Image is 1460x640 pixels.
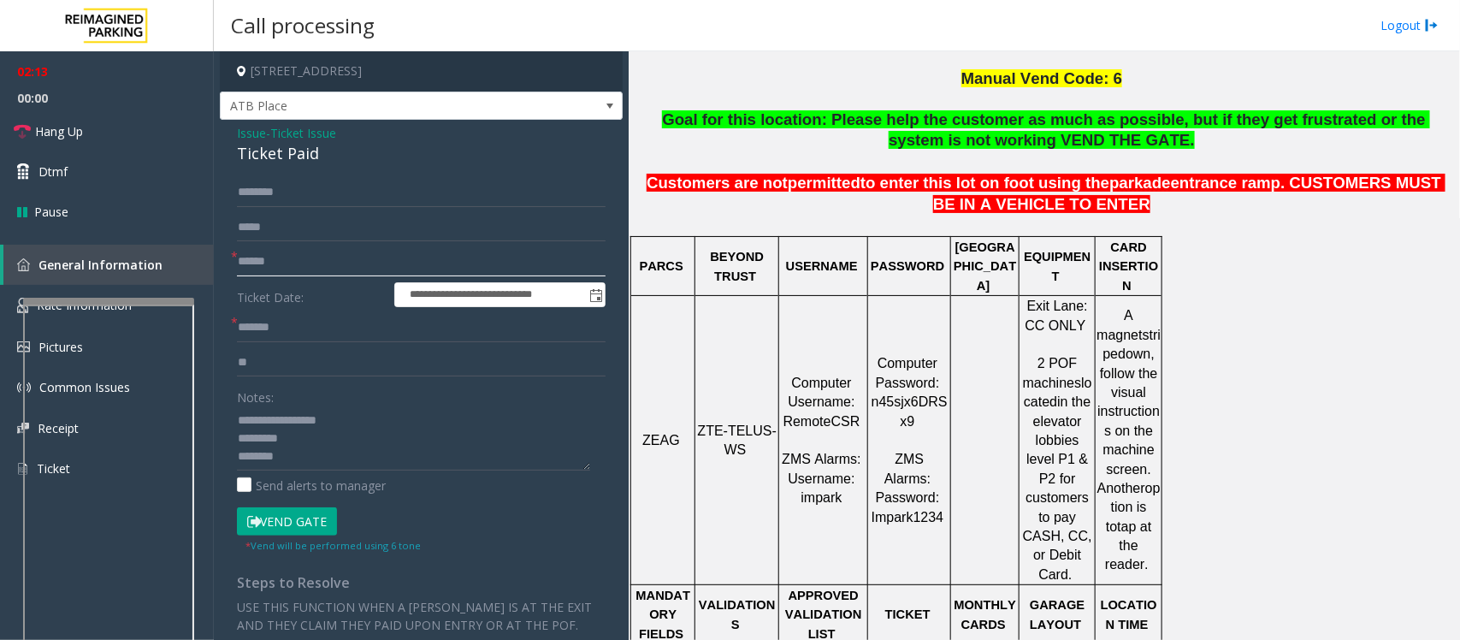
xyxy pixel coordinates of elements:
[17,423,29,434] img: 'icon'
[237,507,337,536] button: Vend Gate
[35,122,83,140] span: Hang Up
[884,452,931,485] span: ZMS Alarms:
[662,110,1430,150] span: Goal for this location: Please help the customer as much as possible, but if they get frustrated ...
[885,607,931,621] span: TICKET
[245,539,421,552] small: Vend will be performed using 6 tone
[266,125,336,141] span: -
[237,382,274,406] label: Notes:
[1023,356,1081,389] span: 2 POF machines
[872,394,948,428] span: n45sjx6DRSx9
[860,174,1109,192] span: to enter this lot on foot using the
[954,240,1016,293] span: [GEOGRAPHIC_DATA]
[786,259,858,273] span: USERNAME
[1024,250,1091,282] span: EQUIPMENT
[782,452,860,466] span: ZMS Alarms:
[1024,376,1092,409] span: located
[710,250,767,282] span: BEYOND TRUST
[221,92,541,120] span: ATB Place
[871,259,944,273] span: PASSWORD
[1111,481,1161,514] span: option
[955,598,1020,631] span: MONTHLY CARDS
[698,424,777,457] span: ZTE-TELUS-WS
[1099,240,1158,293] span: CARD INSERTION
[1096,308,1142,341] span: A magnet
[933,174,1445,213] span: entrance ramp. CUSTOMERS MUST BE IN A VEHICLE TO ENTER
[788,394,854,409] span: Username:
[1109,174,1171,193] span: parkade
[1425,16,1439,34] img: logout
[1023,394,1096,582] span: in the elevator lobbies level P1 & P2 for customers to pay CASH, CC, or Debit Card.
[38,163,68,181] span: Dtmf
[233,282,390,308] label: Ticket Date:
[38,257,163,273] span: General Information
[17,461,28,477] img: 'icon'
[876,376,940,390] span: Password:
[640,259,683,273] span: PARCS
[17,258,30,271] img: 'icon'
[237,142,606,165] div: Ticket Paid
[1030,598,1088,631] span: GARAGE LAYOUT
[788,174,860,192] span: permitted
[872,510,944,524] span: Impark1234
[220,51,623,92] h4: [STREET_ADDRESS]
[1101,598,1157,631] span: LOCATION TIME
[237,477,386,495] label: Send alerts to manager
[961,69,1123,87] span: Manual Vend Code: 6
[17,381,31,394] img: 'icon'
[878,356,937,370] span: Computer
[34,203,68,221] span: Pause
[1097,347,1161,495] span: down, follow the visual instructions on the machine screen. Another
[3,245,214,285] a: General Information
[783,414,860,429] span: RemoteCSR
[791,376,851,390] span: Computer
[699,598,776,631] span: VALIDATIONS
[801,490,842,505] span: impark
[222,4,383,46] h3: Call processing
[1026,299,1092,332] span: Exit Lane: CC ONLY
[642,433,680,447] span: ZEAG
[17,298,28,313] img: 'icon'
[647,174,788,192] span: Customers are not
[876,490,940,505] span: Password:
[1105,519,1156,572] span: tap at the reader.
[237,575,606,591] h4: Steps to Resolve
[17,341,30,353] img: 'icon'
[1106,500,1150,533] span: is to
[1380,16,1439,34] a: Logout
[788,471,854,486] span: Username:
[270,124,336,142] span: Ticket Issue
[586,283,605,307] span: Toggle popup
[237,124,266,142] span: Issue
